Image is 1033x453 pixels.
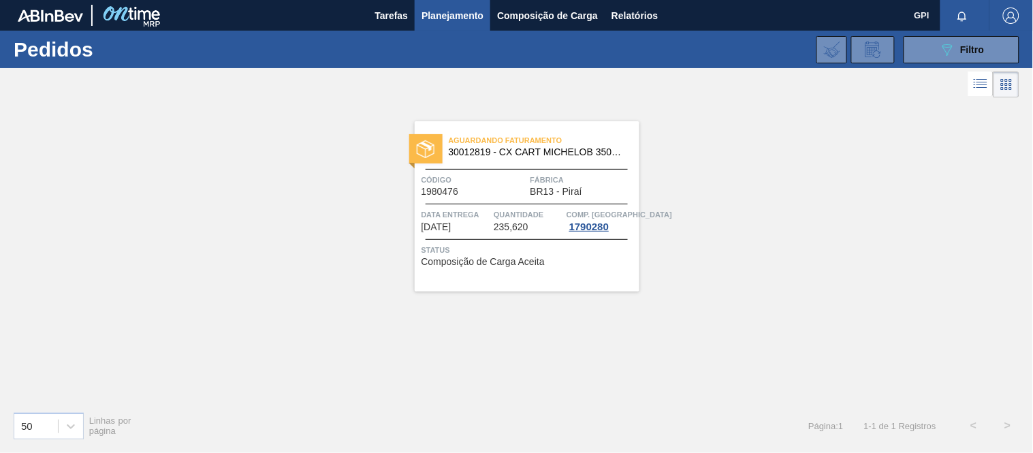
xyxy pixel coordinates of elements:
[497,7,598,24] span: Composição de Carga
[567,208,672,221] span: Comp. Carga
[494,208,563,221] span: Quantidade
[567,208,636,232] a: Comp. [GEOGRAPHIC_DATA]1790280
[89,416,131,436] span: Linhas por página
[961,44,985,55] span: Filtro
[994,72,1019,97] div: Visão em Cards
[422,173,527,187] span: Código
[530,187,582,197] span: BR13 - Piraí
[816,36,847,63] div: Importar Negociações dos Pedidos
[864,421,936,431] span: 1 - 1 de 1 Registros
[1003,7,1019,24] img: Logout
[21,420,33,432] div: 50
[422,7,483,24] span: Planejamento
[940,6,984,25] button: Notificações
[422,187,459,197] span: 1980476
[530,173,636,187] span: Fábrica
[968,72,994,97] div: Visão em Lista
[449,134,639,147] span: Aguardando Faturamento
[991,409,1025,443] button: >
[422,257,545,267] span: Composição de Carga Aceita
[449,147,629,157] span: 30012819 - CX CART MICHELOB 350ML C8 429 298 G
[567,221,611,232] div: 1790280
[14,42,209,57] h1: Pedidos
[494,222,528,232] span: 235,620
[18,10,83,22] img: TNhmsLtSVTkK8tSr43FrP2fwEKptu5GPRR3wAAAABJRU5ErkJggg==
[394,121,639,292] a: statusAguardando Faturamento30012819 - CX CART MICHELOB 350ML C8 429 298 GCódigo1980476FábricaBR1...
[422,243,636,257] span: Status
[417,140,434,158] img: status
[422,222,451,232] span: 05/09/2025
[808,421,843,431] span: Página : 1
[611,7,658,24] span: Relatórios
[422,208,491,221] span: Data entrega
[375,7,408,24] span: Tarefas
[904,36,1019,63] button: Filtro
[851,36,895,63] div: Solicitação de Revisão de Pedidos
[957,409,991,443] button: <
